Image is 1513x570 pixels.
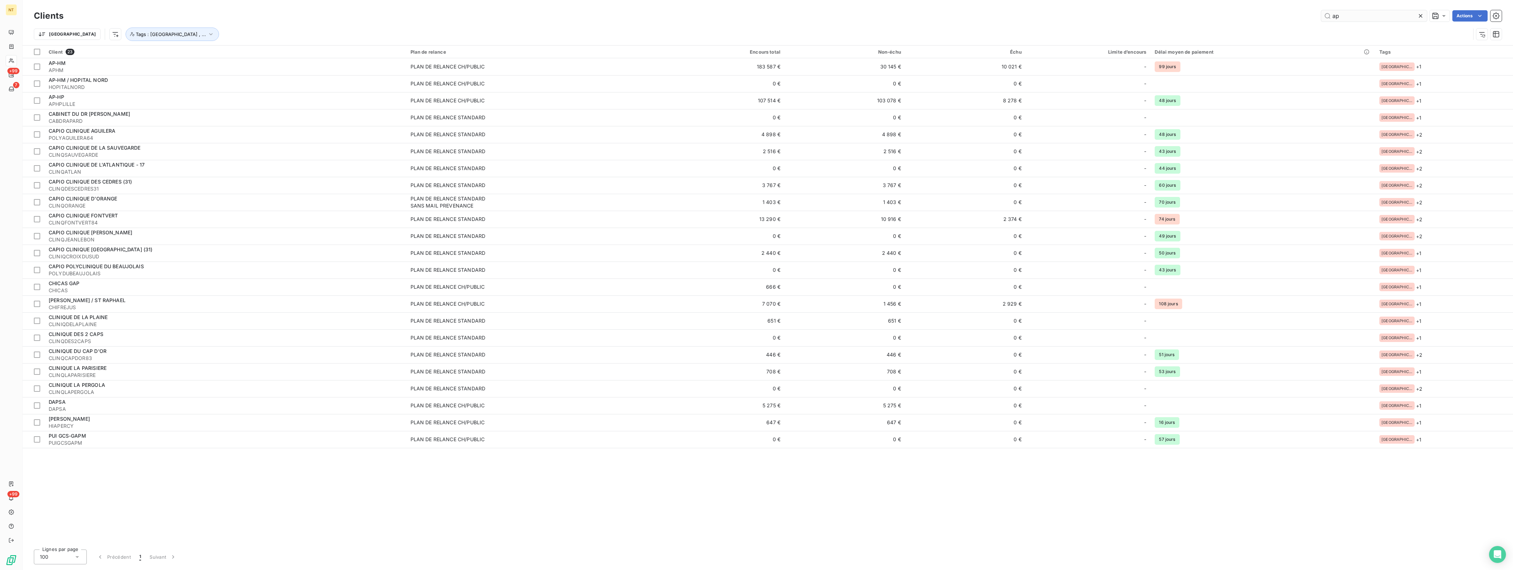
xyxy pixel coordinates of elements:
[1155,417,1179,428] span: 16 jours
[49,168,402,175] span: CLINQATLAN
[49,297,126,303] span: [PERSON_NAME] / ST RAPHAEL
[1155,248,1180,258] span: 50 jours
[1381,353,1412,357] span: [GEOGRAPHIC_DATA]
[905,397,1026,414] td: 0 €
[1155,146,1180,157] span: 43 jours
[1416,250,1421,257] span: + 1
[664,75,785,92] td: 0 €
[34,10,63,22] h3: Clients
[664,160,785,177] td: 0 €
[785,92,905,109] td: 103 078 €
[7,491,19,497] span: +99
[1416,334,1421,342] span: + 1
[664,177,785,194] td: 3 767 €
[49,399,66,405] span: DAPSA
[1416,266,1421,274] span: + 1
[664,397,785,414] td: 5 275 €
[785,431,905,448] td: 0 €
[785,109,905,126] td: 0 €
[785,126,905,143] td: 4 898 €
[1381,251,1412,255] span: [GEOGRAPHIC_DATA]
[1144,80,1146,87] span: -
[1381,302,1412,306] span: [GEOGRAPHIC_DATA]
[905,380,1026,397] td: 0 €
[905,92,1026,109] td: 8 278 €
[49,246,153,252] span: CAPIO CLINIQUE [GEOGRAPHIC_DATA] (31)
[49,67,402,74] span: APHM
[664,109,785,126] td: 0 €
[664,414,785,431] td: 647 €
[785,143,905,160] td: 2 516 €
[1416,63,1421,70] span: + 1
[1381,370,1412,374] span: [GEOGRAPHIC_DATA]
[910,49,1022,55] div: Échu
[411,436,485,443] div: PLAN DE RELANCE CH/PUBLIC
[145,550,181,564] button: Suivant
[905,363,1026,380] td: 0 €
[139,553,141,560] span: 1
[905,295,1026,312] td: 2 929 €
[905,329,1026,346] td: 0 €
[411,80,485,87] div: PLAN DE RELANCE CH/PUBLIC
[1381,285,1412,289] span: [GEOGRAPHIC_DATA]
[785,262,905,278] td: 0 €
[1381,319,1412,323] span: [GEOGRAPHIC_DATA]
[1489,546,1506,563] div: Open Intercom Messenger
[664,278,785,295] td: 666 €
[411,402,485,409] div: PLAN DE RELANCE CH/PUBLIC
[1416,165,1422,172] span: + 2
[785,346,905,363] td: 446 €
[789,49,901,55] div: Non-échu
[49,422,402,430] span: HIAPERCY
[785,329,905,346] td: 0 €
[785,312,905,329] td: 651 €
[49,151,402,158] span: CLINQSAUVEGARDE
[1144,148,1146,155] span: -
[49,304,402,311] span: CHIFREJUS
[1144,266,1146,274] span: -
[49,382,105,388] span: CLINIQUE LA PERGOLA
[1416,114,1421,121] span: + 1
[1144,368,1146,375] span: -
[1416,436,1421,443] span: + 1
[6,69,17,80] a: +99
[49,321,402,328] span: CLINIQDELAPLAINE
[49,236,402,243] span: CLINQJEANLEBON
[49,365,107,371] span: CLINIQUE LA PARISIERE
[1416,300,1421,308] span: + 1
[49,253,402,260] span: CLINIQCROIXDUSUD
[1416,131,1422,138] span: + 2
[1144,436,1146,443] span: -
[136,31,206,37] span: Tags : [GEOGRAPHIC_DATA] , ...
[905,211,1026,228] td: 2 374 €
[1381,336,1412,340] span: [GEOGRAPHIC_DATA]
[785,397,905,414] td: 5 275 €
[664,312,785,329] td: 651 €
[49,433,86,439] span: PUI GCS-GAPM
[49,372,402,379] span: CLINQLAPARISIERE
[49,263,144,269] span: CAPIO POLYCLINIQUE DU BEAUJOLAIS
[49,84,402,91] span: HOPITALNORD
[49,134,402,142] span: POLYAGUILERA64
[664,329,785,346] td: 0 €
[664,228,785,245] td: 0 €
[411,131,486,138] div: PLAN DE RELANCE STANDARD
[49,287,402,294] span: CHICAS
[1381,132,1412,137] span: [GEOGRAPHIC_DATA]
[411,266,486,274] div: PLAN DE RELANCE STANDARD
[664,295,785,312] td: 7 070 €
[1381,217,1412,221] span: [GEOGRAPHIC_DATA]
[1155,95,1180,106] span: 48 jours
[49,389,402,396] span: CLINQLAPERGOLA
[785,414,905,431] td: 647 €
[1381,115,1412,120] span: [GEOGRAPHIC_DATA]
[1381,149,1412,154] span: [GEOGRAPHIC_DATA]
[66,49,74,55] span: 23
[785,380,905,397] td: 0 €
[126,28,219,41] button: Tags : [GEOGRAPHIC_DATA] , ...
[664,346,785,363] td: 446 €
[49,212,118,218] span: CAPIO CLINIQUE FONTVERT
[6,4,17,16] div: NT
[49,355,402,362] span: CLINQCAPDOR83
[1416,97,1421,104] span: + 1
